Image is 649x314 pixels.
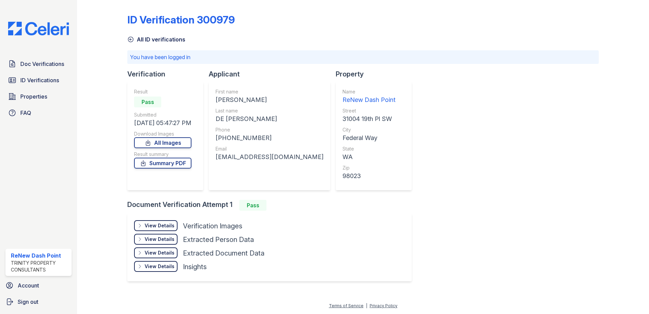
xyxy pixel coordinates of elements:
[3,279,74,292] a: Account
[183,248,264,258] div: Extracted Document Data
[134,88,191,95] div: Result
[342,88,395,95] div: Name
[127,14,235,26] div: ID Verification 300979
[342,126,395,133] div: City
[134,137,191,148] a: All Images
[134,118,191,128] div: [DATE] 05:47:27 PM
[342,107,395,114] div: Street
[216,95,323,105] div: [PERSON_NAME]
[342,88,395,105] a: Name ReNew Dash Point
[216,107,323,114] div: Last name
[20,76,59,84] span: ID Verifications
[216,152,323,162] div: [EMAIL_ADDRESS][DOMAIN_NAME]
[366,303,367,308] div: |
[342,171,395,181] div: 98023
[209,69,336,79] div: Applicant
[127,69,209,79] div: Verification
[134,130,191,137] div: Download Images
[5,106,72,120] a: FAQ
[127,35,185,43] a: All ID verifications
[5,90,72,103] a: Properties
[5,73,72,87] a: ID Verifications
[20,109,31,117] span: FAQ
[342,152,395,162] div: WA
[3,295,74,309] a: Sign out
[20,92,47,101] span: Properties
[183,221,242,231] div: Verification Images
[145,263,174,270] div: View Details
[130,53,596,61] p: You have been logged in
[216,88,323,95] div: First name
[183,262,207,272] div: Insights
[145,249,174,256] div: View Details
[11,260,69,273] div: Trinity Property Consultants
[134,97,161,107] div: Pass
[216,126,323,133] div: Phone
[342,95,395,105] div: ReNew Dash Point
[183,235,254,244] div: Extracted Person Data
[134,111,191,118] div: Submitted
[216,114,323,124] div: DE [PERSON_NAME]
[20,60,64,68] span: Doc Verifications
[5,57,72,71] a: Doc Verifications
[239,200,266,211] div: Pass
[342,164,395,171] div: Zip
[620,287,642,307] iframe: chat widget
[18,298,38,306] span: Sign out
[342,133,395,143] div: Federal Way
[145,236,174,243] div: View Details
[336,69,417,79] div: Property
[329,303,364,308] a: Terms of Service
[18,281,39,290] span: Account
[134,158,191,169] a: Summary PDF
[370,303,397,308] a: Privacy Policy
[342,114,395,124] div: 31004 19th Pl SW
[127,200,417,211] div: Document Verification Attempt 1
[216,133,323,143] div: [PHONE_NUMBER]
[145,222,174,229] div: View Details
[3,22,74,35] img: CE_Logo_Blue-a8612792a0a2168367f1c8372b55b34899dd931a85d93a1a3d3e32e68fde9ad4.png
[134,151,191,158] div: Result summary
[11,251,69,260] div: ReNew Dash Point
[342,145,395,152] div: State
[216,145,323,152] div: Email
